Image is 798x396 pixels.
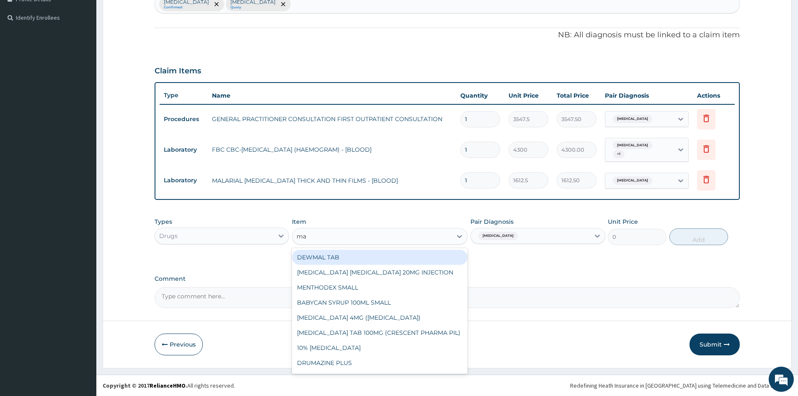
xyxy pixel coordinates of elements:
[613,115,652,123] span: [MEDICAL_DATA]
[4,229,160,258] textarea: Type your message and hit 'Enter'
[230,5,276,10] small: Query
[292,340,467,355] div: 10% [MEDICAL_DATA]
[103,382,187,389] strong: Copyright © 2017 .
[49,106,116,190] span: We're online!
[160,88,208,103] th: Type
[292,265,467,280] div: [MEDICAL_DATA] [MEDICAL_DATA] 20MG INJECTION
[160,173,208,188] td: Laboratory
[155,218,172,225] label: Types
[213,0,220,8] span: remove selection option
[292,355,467,370] div: DRUMAZINE PLUS
[292,295,467,310] div: BABYCAN SYRUP 100ML SMALL
[693,87,735,104] th: Actions
[137,4,158,24] div: Minimize live chat window
[155,30,740,41] p: NB: All diagnosis must be linked to a claim item
[292,325,467,340] div: [MEDICAL_DATA] TAB 100MG (CRESCENT PHARMA PIL)
[601,87,693,104] th: Pair Diagnosis
[208,111,456,127] td: GENERAL PRACTITIONER CONSULTATION FIRST OUTPATIENT CONSULTATION
[44,47,141,58] div: Chat with us now
[292,370,467,386] div: MALASTOP ACT
[456,87,504,104] th: Quantity
[96,375,798,396] footer: All rights reserved.
[208,172,456,189] td: MALARIAL [MEDICAL_DATA] THICK AND THIN FILMS - [BLOOD]
[208,87,456,104] th: Name
[155,67,201,76] h3: Claim Items
[470,217,514,226] label: Pair Diagnosis
[292,217,306,226] label: Item
[160,142,208,158] td: Laboratory
[478,232,518,240] span: [MEDICAL_DATA]
[608,217,638,226] label: Unit Price
[613,176,652,185] span: [MEDICAL_DATA]
[292,250,467,265] div: DEWMAL TAB
[570,381,792,390] div: Redefining Heath Insurance in [GEOGRAPHIC_DATA] using Telemedicine and Data Science!
[159,232,178,240] div: Drugs
[208,141,456,158] td: FBC CBC-[MEDICAL_DATA] (HAEMOGRAM) - [BLOOD]
[613,150,625,158] span: + 1
[155,334,203,355] button: Previous
[613,141,652,150] span: [MEDICAL_DATA]
[553,87,601,104] th: Total Price
[15,42,34,63] img: d_794563401_company_1708531726252_794563401
[164,5,209,10] small: Confirmed
[690,334,740,355] button: Submit
[669,228,728,245] button: Add
[279,0,287,8] span: remove selection option
[292,310,467,325] div: [MEDICAL_DATA] 4MG ([MEDICAL_DATA])
[504,87,553,104] th: Unit Price
[150,382,186,389] a: RelianceHMO
[155,275,740,282] label: Comment
[292,280,467,295] div: MENTHODEX SMALL
[160,111,208,127] td: Procedures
